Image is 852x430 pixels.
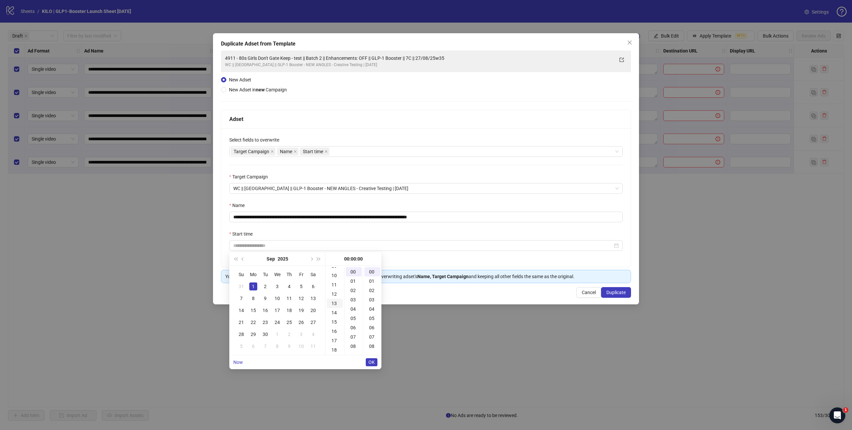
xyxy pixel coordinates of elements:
[283,280,295,292] td: 2025-09-04
[829,407,845,423] iframe: Intercom live chat
[271,328,283,340] td: 2025-10-01
[364,342,380,351] div: 08
[237,342,245,350] div: 5
[235,269,247,280] th: Su
[619,57,624,62] span: export
[285,306,293,314] div: 18
[247,340,259,352] td: 2025-10-06
[295,316,307,328] td: 2025-09-26
[297,318,305,326] div: 26
[229,87,287,92] span: New Adset in Campaign
[364,314,380,323] div: 05
[259,340,271,352] td: 2025-10-07
[229,230,257,238] label: Start time
[234,148,269,155] span: Target Campaign
[247,292,259,304] td: 2025-09-08
[261,294,269,302] div: 9
[624,37,635,48] button: Close
[307,269,319,280] th: Sa
[295,328,307,340] td: 2025-10-03
[327,336,343,345] div: 17
[261,330,269,338] div: 30
[346,332,362,342] div: 07
[221,40,631,48] div: Duplicate Adset from Template
[247,316,259,328] td: 2025-09-22
[235,292,247,304] td: 2025-09-07
[232,252,239,266] button: Last year (Control + left)
[346,267,362,276] div: 00
[271,292,283,304] td: 2025-09-10
[601,287,631,298] button: Duplicate
[308,252,315,266] button: Next month (PageDown)
[259,328,271,340] td: 2025-09-30
[364,286,380,295] div: 02
[346,295,362,304] div: 03
[256,87,265,92] strong: new
[300,148,329,156] span: Start time
[346,314,362,323] div: 05
[259,292,271,304] td: 2025-09-09
[297,342,305,350] div: 10
[247,304,259,316] td: 2025-09-15
[295,304,307,316] td: 2025-09-19
[309,318,317,326] div: 27
[235,328,247,340] td: 2025-09-28
[233,183,619,193] span: WC || US || GLP-1 Booster - NEW ANGLES - Creative Testing | 29/05/2025
[271,340,283,352] td: 2025-10-08
[417,274,469,279] strong: Name, Target Campaign
[364,323,380,332] div: 06
[235,340,247,352] td: 2025-10-05
[259,304,271,316] td: 2025-09-16
[327,271,343,280] div: 10
[229,202,249,209] label: Name
[229,115,623,123] div: Adset
[273,330,281,338] div: 1
[576,287,601,298] button: Cancel
[327,345,343,355] div: 18
[627,40,632,45] span: close
[283,316,295,328] td: 2025-09-25
[368,360,375,365] span: OK
[273,294,281,302] div: 10
[285,294,293,302] div: 11
[307,328,319,340] td: 2025-10-04
[273,306,281,314] div: 17
[285,342,293,350] div: 9
[259,269,271,280] th: Tu
[237,318,245,326] div: 21
[247,280,259,292] td: 2025-09-01
[261,282,269,290] div: 2
[247,269,259,280] th: Mo
[237,306,245,314] div: 14
[327,280,343,289] div: 11
[225,62,614,68] div: WC || [GEOGRAPHIC_DATA] || GLP-1 Booster - NEW ANGLES - Creative Testing | [DATE]
[327,299,343,308] div: 13
[233,242,613,249] input: Start time
[273,318,281,326] div: 24
[283,292,295,304] td: 2025-09-11
[249,342,257,350] div: 6
[249,330,257,338] div: 29
[364,295,380,304] div: 03
[261,306,269,314] div: 16
[307,280,319,292] td: 2025-09-06
[225,273,627,280] div: You are about to the selected adset without any ads, overwriting adset's and keeping all other fi...
[277,148,299,156] span: Name
[249,318,257,326] div: 22
[271,269,283,280] th: We
[843,407,848,413] span: 1
[366,358,377,366] button: OK
[297,306,305,314] div: 19
[271,280,283,292] td: 2025-09-03
[249,282,257,290] div: 1
[285,282,293,290] div: 4
[271,150,274,153] span: close
[324,150,328,153] span: close
[237,282,245,290] div: 31
[307,304,319,316] td: 2025-09-20
[229,77,251,82] span: New Adset
[283,340,295,352] td: 2025-10-09
[327,308,343,317] div: 14
[278,252,288,266] button: Choose a year
[364,276,380,286] div: 01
